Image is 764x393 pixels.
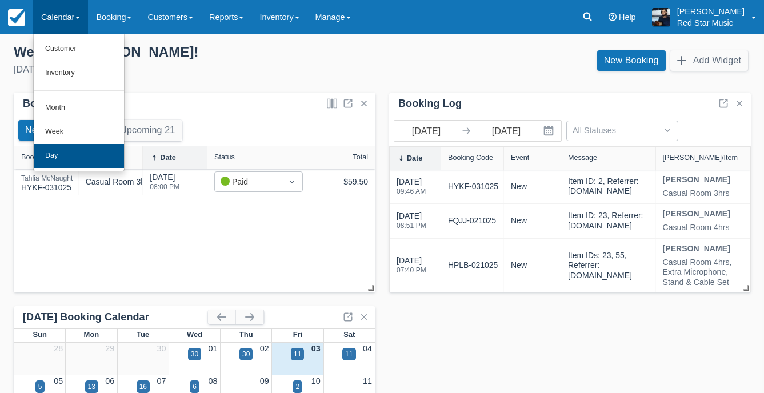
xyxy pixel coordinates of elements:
a: 11 [363,376,372,386]
span: Dropdown icon [662,125,673,136]
div: [DATE] [397,255,426,280]
input: Start Date [394,121,458,141]
i: Help [609,13,617,21]
div: Tahlia McNaught [21,175,73,182]
a: Day [34,144,124,168]
div: HYKF-031025 [21,175,73,194]
p: [PERSON_NAME] [677,6,745,17]
span: Fri [293,330,303,339]
div: Message [568,154,597,162]
div: 11 [294,349,301,359]
div: Item ID: 2, Referrer: [DOMAIN_NAME] [568,177,649,196]
div: 2 [295,382,299,392]
button: Add Widget [670,50,748,71]
a: Month [34,96,124,120]
div: 08:00 PM [150,183,179,190]
div: 08:51 PM [397,222,426,229]
a: 29 [105,344,114,353]
div: Date [160,154,175,162]
div: Item ID: 23, Referrer: [DOMAIN_NAME] [568,211,649,231]
div: [DATE] [397,176,426,202]
div: 09:46 AM [397,188,426,195]
div: Date [407,154,422,162]
a: 05 [54,376,63,386]
a: 08 [209,376,218,386]
a: 09 [260,376,269,386]
span: new [511,182,527,191]
a: FQJJ-021025 [448,215,496,227]
ul: Calendar [33,34,125,171]
div: Total [353,153,368,161]
div: [DATE] [150,171,179,197]
a: 28 [54,344,63,353]
div: Bookings by Month [23,97,119,110]
a: 30 [157,344,166,353]
div: [DATE] Booking Calendar [23,311,208,324]
div: 6 [193,382,197,392]
strong: [PERSON_NAME] [663,209,730,218]
span: Wed [187,330,202,339]
a: 03 [311,344,321,353]
strong: [PERSON_NAME] [663,175,730,184]
div: Casual Room 4hrs, Extra Microphone, Stand & Cable Set [663,258,744,288]
span: Thu [239,330,253,339]
span: Tue [137,330,149,339]
div: [DATE] [397,210,426,236]
a: 10 [311,376,321,386]
div: Status [214,153,235,161]
span: Sat [343,330,355,339]
button: Upcoming 21 [113,120,182,141]
p: Red Star Music [677,17,745,29]
a: HYKF-031025 [448,181,498,193]
div: $59.50 [317,176,368,188]
div: Booking Log [398,97,462,110]
span: Mon [84,330,99,339]
div: 5 [38,382,42,392]
button: Interact with the calendar and add the check-in date for your trip. [538,121,561,141]
div: 16 [139,382,147,392]
div: Booking [21,153,47,161]
img: A1 [652,8,670,26]
div: 30 [191,349,198,359]
a: 07 [157,376,166,386]
input: End Date [474,121,538,141]
span: Sun [33,330,46,339]
div: 30 [242,349,250,359]
span: Dropdown icon [286,176,298,187]
a: 02 [260,344,269,353]
div: 13 [88,382,95,392]
div: Casual Room 3hrs [86,176,152,188]
a: Inventory [34,61,124,85]
div: 07:40 PM [397,267,426,274]
a: 06 [105,376,114,386]
div: 11 [345,349,353,359]
a: 01 [209,344,218,353]
div: Event [511,154,529,162]
a: HPLB-021025 [448,259,498,271]
div: [DATE] [14,63,373,77]
div: Welcome , [PERSON_NAME] ! [14,43,373,61]
a: Week [34,120,124,144]
div: Paid [221,175,276,188]
span: Help [619,13,636,22]
a: Tahlia McNaughtHYKF-031025 [21,179,73,185]
span: new [511,260,527,270]
a: Customer [34,37,124,61]
strong: [PERSON_NAME] [663,244,730,253]
div: Item IDs: 23, 55, Referrer: [DOMAIN_NAME] [568,251,649,281]
div: [PERSON_NAME]/Item [663,154,738,162]
span: new [511,216,527,225]
div: Casual Room 3hrs [663,189,730,199]
div: Booking Code [448,154,493,162]
a: 04 [363,344,372,353]
img: checkfront-main-nav-mini-logo.png [8,9,25,26]
div: Casual Room 4hrs [663,223,730,233]
button: New 1 [18,120,58,141]
a: New Booking [597,50,666,71]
